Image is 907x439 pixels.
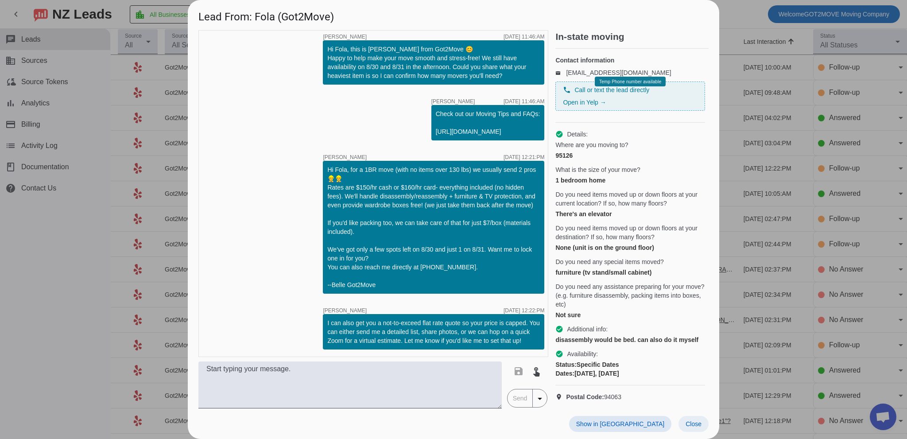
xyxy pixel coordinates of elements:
[555,165,640,174] span: What is the size of your move?
[555,210,705,218] div: There's an elevator
[555,176,705,185] div: 1 bedroom home
[555,369,705,378] div: [DATE], [DATE]
[535,393,545,404] mat-icon: arrow_drop_down
[576,420,664,427] span: Show in [GEOGRAPHIC_DATA]
[563,99,606,106] a: Open in Yelp →
[555,370,574,377] strong: Dates:
[555,140,628,149] span: Where are you moving to?
[566,393,604,400] strong: Postal Code:
[567,325,608,334] span: Additional info:
[555,32,709,41] h2: In-state moving
[555,70,566,75] mat-icon: email
[327,165,540,289] div: Hi Fola, for a 1BR move (with no items over 130 lbs) we usually send 2 pros 👷‍♂️👷‍♂️ Rates are $1...
[327,319,540,345] div: I can also get you a not-to-exceed flat rate quote so your price is capped. You can either send m...
[504,34,544,39] div: [DATE] 11:46:AM
[555,151,705,160] div: 95126
[555,311,705,319] div: Not sure
[555,257,663,266] span: Do you need any special items moved?
[599,79,661,84] span: Temp Phone number available
[323,308,367,313] span: [PERSON_NAME]
[563,86,571,94] mat-icon: phone
[555,325,563,333] mat-icon: check_circle
[555,130,563,138] mat-icon: check_circle
[555,243,705,252] div: None (unit is on the ground floor)
[555,268,705,277] div: furniture (tv stand/small cabinet)
[555,360,705,369] div: Specific Dates
[555,56,705,65] h4: Contact information
[323,155,367,160] span: [PERSON_NAME]
[555,335,705,344] div: disassembly would be bed. can also do it myself
[555,393,566,400] mat-icon: location_on
[504,99,544,104] div: [DATE] 11:46:AM
[686,420,702,427] span: Close
[569,416,671,432] button: Show in [GEOGRAPHIC_DATA]
[323,34,367,39] span: [PERSON_NAME]
[567,350,598,358] span: Availability:
[678,416,709,432] button: Close
[555,282,705,309] span: Do you need any assistance preparing for your move? (e.g. furniture disassembly, packing items in...
[555,224,705,241] span: Do you need items moved up or down floors at your destination? If so, how many floors?
[574,85,649,94] span: Call or text the lead directly
[566,392,621,401] span: 94063
[555,190,705,208] span: Do you need items moved up or down floors at your current location? If so, how many floors?
[555,350,563,358] mat-icon: check_circle
[555,361,576,368] strong: Status:
[531,366,542,377] mat-icon: touch_app
[504,308,544,313] div: [DATE] 12:22:PM
[566,69,671,76] a: [EMAIL_ADDRESS][DOMAIN_NAME]
[431,99,475,104] span: [PERSON_NAME]
[504,155,544,160] div: [DATE] 12:21:PM
[327,45,540,80] div: Hi Fola, this is [PERSON_NAME] from Got2Move 😊 Happy to help make your move smooth and stress-fre...
[567,130,588,139] span: Details:
[436,109,540,136] div: Check out our Moving Tips and FAQs: [URL][DOMAIN_NAME]​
